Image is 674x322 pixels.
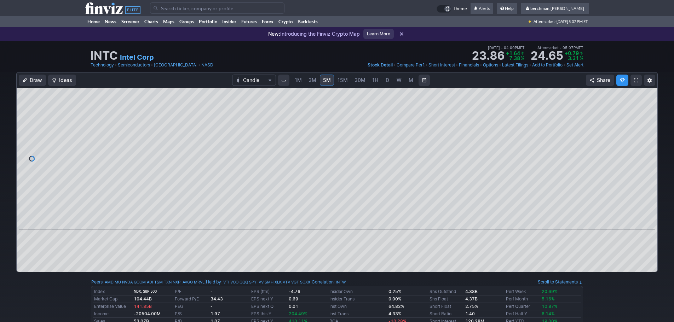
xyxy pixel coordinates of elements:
b: 0.01 [289,304,298,309]
td: Perf Quarter [505,303,540,310]
span: [DATE] 04:00PM ET [488,45,525,51]
span: 1H [372,77,378,83]
span: [DATE] 5:07 PM ET [557,16,588,27]
span: 15M [338,77,348,83]
a: Insider [220,16,239,27]
a: M [405,75,416,86]
strong: 24.65 [530,50,563,62]
b: 34.43 [211,296,223,301]
a: TXN [164,279,172,286]
td: P/E [173,288,209,295]
small: NDX, S&P 500 [134,289,157,293]
span: • [563,62,566,69]
span: Candle [243,77,265,84]
td: Inst Own [328,303,387,310]
a: MRVL [194,279,204,286]
a: 2.75% [465,304,478,309]
button: Explore new features [616,75,628,86]
a: VOO [230,279,238,286]
a: berchman.[PERSON_NAME] [521,3,589,14]
span: 20.69% [542,289,558,294]
b: 0.69 [289,296,298,301]
span: 7.38 [509,55,520,61]
a: Screener [119,16,142,27]
td: EPS (ttm) [250,288,287,295]
a: NASD [201,62,213,69]
button: Ideas [48,75,76,86]
a: Options [483,62,498,69]
span: +1.64 [506,50,520,56]
span: Aftermarket 05:07PM ET [537,45,583,51]
td: Perf Half Y [505,310,540,318]
a: [GEOGRAPHIC_DATA] [154,62,197,69]
span: • [560,46,561,50]
a: AVGO [183,279,193,286]
span: 141.85B [134,304,152,309]
button: Range [419,75,430,86]
strong: 23.86 [472,50,505,62]
span: New: [268,31,280,37]
a: NVDA [122,279,133,286]
b: 4.33% [388,311,402,316]
b: 4.38B [465,289,478,294]
a: Fullscreen [630,75,642,86]
td: Index [93,288,132,295]
span: Draw [30,77,42,84]
div: : [91,279,204,286]
a: Add to Portfolio [532,62,563,69]
span: 204.49% [289,311,307,316]
span: Stock Detail [368,62,393,68]
td: Shs Float [428,295,464,303]
b: 0.00% [388,296,402,301]
span: 3.31 [568,55,579,61]
span: 10.87% [542,304,558,309]
a: TSM [154,279,163,286]
span: Aftermarket · [534,16,557,27]
a: QQQ [240,279,248,286]
span: 3M [309,77,316,83]
button: Draw [19,75,46,86]
td: Forward P/E [173,295,209,303]
a: 30M [351,75,369,86]
span: • [456,62,458,69]
td: Inst Trans [328,310,387,318]
span: • [393,62,396,69]
a: NXPI [173,279,182,286]
a: INTW [336,279,346,286]
a: W [393,75,405,86]
a: Theme [437,5,467,13]
td: Income [93,310,132,318]
a: SOXX [300,279,310,286]
a: Crypto [276,16,295,27]
a: Latest Filings [502,62,528,69]
a: QCOM [134,279,146,286]
a: Forex [259,16,276,27]
a: Semiconductors [118,62,150,69]
span: Ideas [59,77,72,84]
a: 1.40 [465,311,475,316]
span: • [529,62,531,69]
p: Introducing the Finviz Crypto Map [268,30,360,37]
a: D [382,75,393,86]
div: | : [310,279,346,286]
a: XLK [275,279,282,286]
span: • [425,62,428,69]
a: 3M [305,75,319,86]
button: Interval [278,75,289,86]
a: Correlation [312,279,334,285]
b: - [211,289,213,294]
a: MU [115,279,121,286]
a: Short Interest [428,62,455,69]
a: SPY [249,279,257,286]
a: Financials [459,62,479,69]
a: AMD [105,279,114,286]
td: PEG [173,303,209,310]
td: EPS next Q [250,303,287,310]
b: -20504.00M [134,311,161,316]
span: 6.14% [542,311,555,316]
input: Search [150,2,284,14]
a: Home [85,16,102,27]
span: % [520,55,524,61]
a: IVV [258,279,264,286]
